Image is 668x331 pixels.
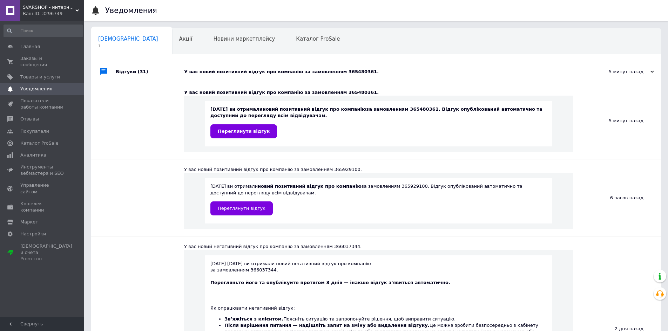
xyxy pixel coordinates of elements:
span: Акції [179,36,193,42]
div: Ваш ID: 3296749 [23,11,84,17]
span: Настройки [20,231,46,237]
span: [DEMOGRAPHIC_DATA] [98,36,158,42]
div: У вас новий позитивний відгук про компанію за замовленням 365480361. [184,89,573,96]
div: У вас новий позитивний відгук про компанію за замовленням 365480361. [184,69,584,75]
span: Инструменты вебмастера и SEO [20,164,65,177]
div: 5 минут назад [573,82,661,159]
span: Товары и услуги [20,74,60,80]
b: Зв’яжіться з клієнтом. [224,316,283,322]
span: Уведомления [20,86,52,92]
div: У вас новий негативний відгук про компанію за замовленням 366037344. [184,243,573,250]
h1: Уведомления [105,6,157,15]
span: Аналитика [20,152,46,158]
div: У вас новий позитивний відгук про компанію за замовленням 365929100. [184,166,573,173]
li: Поясніть ситуацію та запропонуйте рішення, щоб виправити ситуацію. [224,316,547,322]
span: 1 [98,43,158,49]
span: Главная [20,43,40,50]
span: Каталог ProSale [20,140,58,146]
span: Новини маркетплейсу [213,36,275,42]
span: Управление сайтом [20,182,65,195]
div: Prom топ [20,256,72,262]
b: Після вирішення питання — надішліть запит на зміну або видалення відгуку. [224,323,430,328]
span: Кошелек компании [20,201,65,213]
a: Переглянути відгук [210,201,273,215]
div: 6 часов назад [573,159,661,236]
span: Покупатели [20,128,49,135]
span: Маркет [20,219,38,225]
span: Каталог ProSale [296,36,340,42]
div: [DATE] ви отримали за замовленням 365480361. Відгук опублікований автоматично та доступний до пер... [210,106,547,138]
span: SVARSHOP - интернет магазин сварочных комплектующих и расходных материалов . [23,4,75,11]
b: новий позитивний відгук про компанію [258,184,362,189]
div: [DATE] ви отримали за замовленням 365929100. Відгук опублікований автоматично та доступний до пер... [210,183,547,215]
a: Переглянути відгук [210,124,277,138]
input: Поиск [4,25,83,37]
span: Показатели работы компании [20,98,65,110]
span: Отзывы [20,116,39,122]
b: Перегляньте його та опублікуйте протягом 3 днів — інакше відгук з’явиться автоматично. [210,280,450,285]
span: [DEMOGRAPHIC_DATA] и счета [20,243,72,262]
span: Заказы и сообщения [20,55,65,68]
b: новий позитивний відгук про компанію [263,106,366,112]
span: Переглянути відгук [218,206,265,211]
span: (31) [138,69,148,74]
div: Відгуки [116,61,184,82]
div: 5 минут назад [584,69,654,75]
span: Переглянути відгук [218,129,270,134]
